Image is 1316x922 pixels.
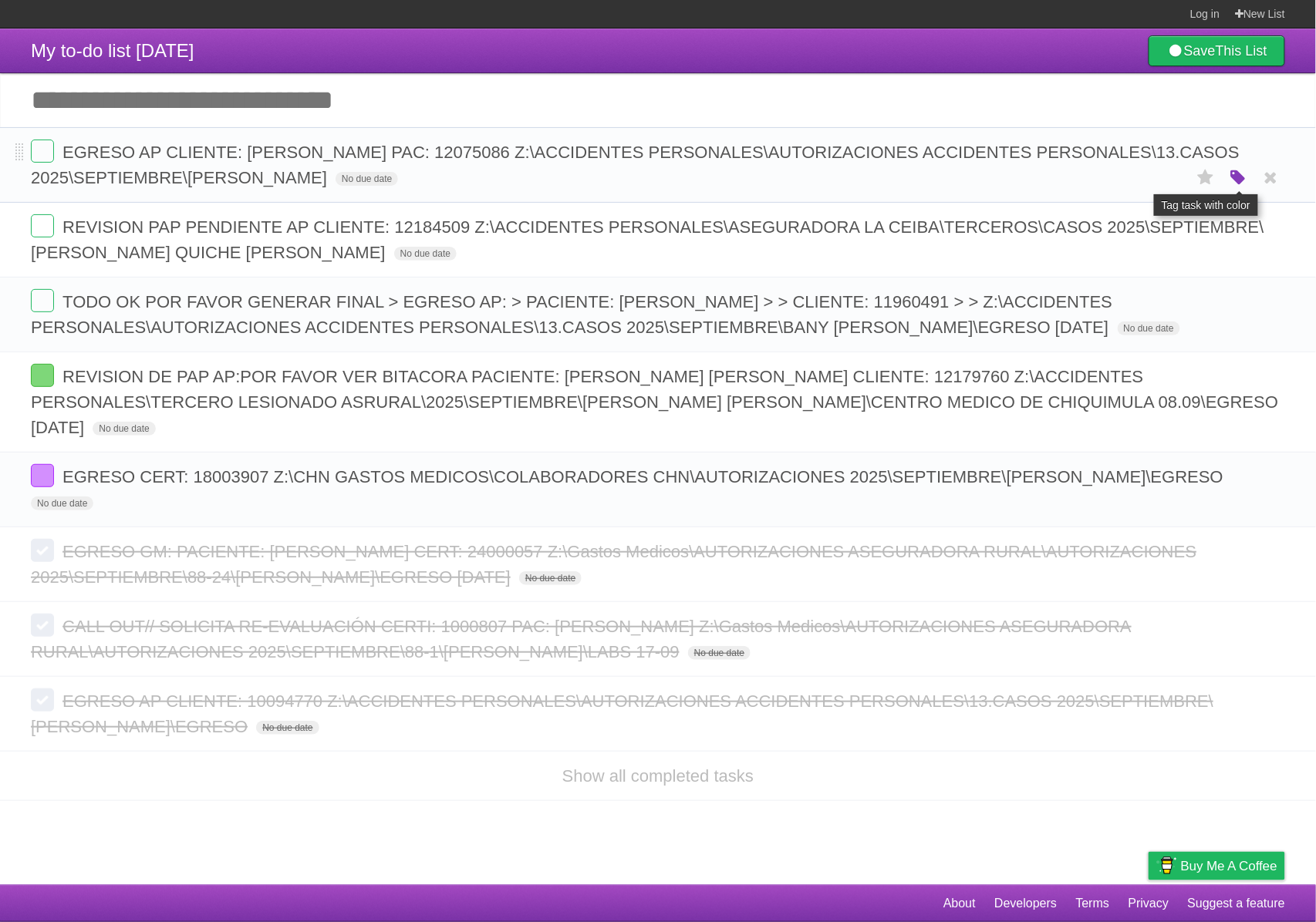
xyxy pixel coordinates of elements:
[93,422,155,436] span: No due date
[31,217,1264,262] span: REVISION PAP PENDIENTE AP CLIENTE: 12184509 Z:\ACCIDENTES PERSONALES\ASEGURADORA LA CEIBA\TERCERO...
[31,496,93,510] span: No due date
[31,464,54,487] label: Done
[394,247,457,261] span: No due date
[31,140,54,163] label: Done
[1076,889,1110,918] a: Terms
[688,646,751,660] span: No due date
[31,614,54,637] label: Done
[31,542,1196,587] span: EGRESO GM: PACIENTE: [PERSON_NAME] CERT: 24000057 Z:\Gastos Medicos\AUTORIZACIONES ASEGURADORA RU...
[1149,35,1285,66] a: SaveThis List
[256,721,319,735] span: No due date
[562,766,754,786] a: Show all completed tasks
[1191,165,1220,190] label: Star task
[31,691,1213,736] span: EGRESO AP CLIENTE: 10094770 Z:\ACCIDENTES PERSONALES\AUTORIZACIONES ACCIDENTES PERSONALES\13.CASO...
[1156,853,1177,879] img: Buy me a coffee
[1149,852,1285,880] a: Buy me a coffee
[62,467,1227,486] span: EGRESO CERT: 18003907 Z:\CHN GASTOS MEDICOS\COLABORADORES CHN\AUTORIZACIONES 2025\SEPTIEMBRE\[PER...
[1181,853,1277,880] span: Buy me a coffee
[31,214,54,237] label: Done
[1118,321,1180,335] span: No due date
[31,292,1112,337] span: TODO OK POR FAVOR GENERAR FINAL > EGRESO AP: > PACIENTE: [PERSON_NAME] > > CLIENTE: 11960491 > > ...
[31,539,54,562] label: Done
[31,367,1278,437] span: REVISION DE PAP AP:POR FAVOR VER BITACORA PACIENTE: [PERSON_NAME] [PERSON_NAME] CLIENTE: 12179760...
[1129,889,1169,918] a: Privacy
[31,617,1132,661] span: CALL OUT// SOLICITA RE-EVALUACIÓN CERTI: 1000807 PAC: [PERSON_NAME] Z:\Gastos Medicos\AUTORIZACIO...
[31,688,54,712] label: Done
[1216,43,1267,59] b: This List
[994,889,1057,918] a: Developers
[943,889,976,918] a: About
[31,364,54,387] label: Done
[31,289,54,312] label: Done
[519,571,582,585] span: No due date
[1188,889,1285,918] a: Suggest a feature
[336,172,398,186] span: No due date
[31,40,194,61] span: My to-do list [DATE]
[31,143,1240,187] span: EGRESO AP CLIENTE: [PERSON_NAME] PAC: 12075086 Z:\ACCIDENTES PERSONALES\AUTORIZACIONES ACCIDENTES...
